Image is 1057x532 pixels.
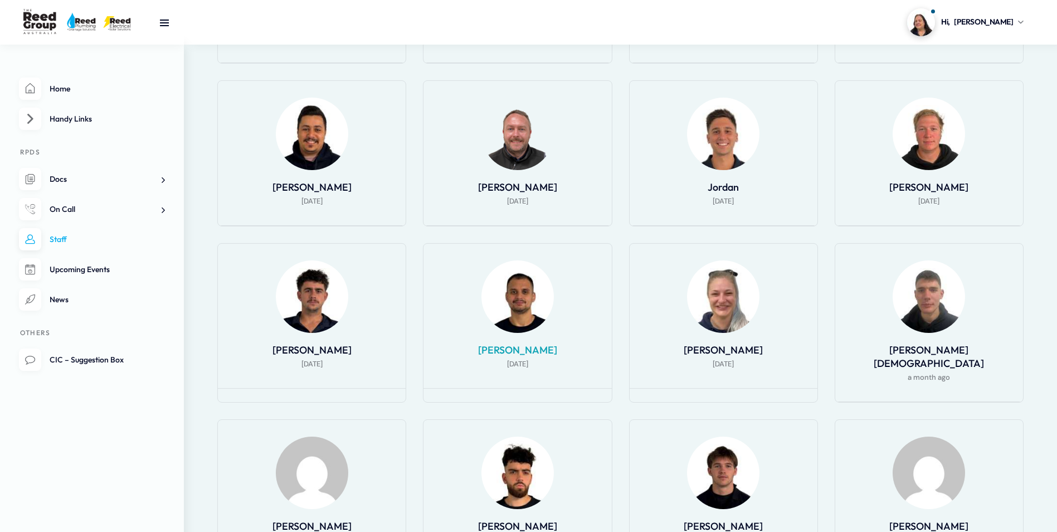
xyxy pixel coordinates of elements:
img: Profile Photo [276,98,348,170]
a: [PERSON_NAME] [478,344,557,356]
img: Profile Photo [893,437,965,509]
a: [PERSON_NAME][DEMOGRAPHIC_DATA] [874,344,984,370]
span: Hi, [941,16,950,28]
img: Profile Photo [687,98,759,170]
span: [DATE] [713,357,734,371]
a: [PERSON_NAME] [272,344,352,356]
span: [DATE] [301,195,323,208]
img: Profile Photo [687,437,759,509]
img: Profile Photo [481,260,554,333]
a: Jordan [708,181,739,194]
a: [PERSON_NAME] [272,181,352,194]
img: Profile Photo [687,260,759,333]
span: a month ago [908,371,950,384]
span: [DATE] [918,195,939,208]
a: [PERSON_NAME] [684,344,763,356]
img: Profile Photo [893,98,965,170]
img: Profile picture of Carmen Montalto [907,8,935,36]
span: [DATE] [507,357,528,371]
span: [DATE] [301,357,323,371]
img: Profile Photo [276,260,348,333]
img: Profile Photo [481,98,554,170]
img: Profile Photo [481,437,554,509]
span: [DATE] [507,195,528,208]
a: Profile picture of Carmen MontaltoHi,[PERSON_NAME] [907,8,1024,36]
span: [DATE] [713,195,734,208]
a: [PERSON_NAME] [889,181,968,194]
a: [PERSON_NAME] [478,181,557,194]
span: [PERSON_NAME] [954,16,1014,28]
img: Profile Photo [276,437,348,509]
img: Profile Photo [893,260,965,333]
